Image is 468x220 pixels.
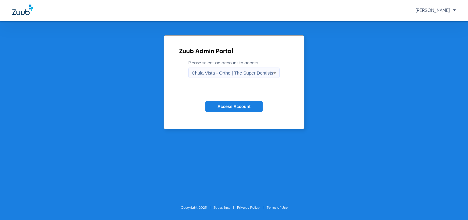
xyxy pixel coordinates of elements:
span: Access Account [218,104,250,109]
a: Terms of Use [267,206,288,210]
li: Copyright 2025 [181,205,214,211]
a: Privacy Policy [237,206,260,210]
label: Please select an account to access [188,60,280,78]
span: Chula Vista - Ortho | The Super Dentists [192,70,273,75]
img: Zuub Logo [12,5,33,15]
h2: Zuub Admin Portal [179,49,289,55]
button: Access Account [205,101,263,113]
li: Zuub, Inc. [214,205,237,211]
span: [PERSON_NAME] [416,8,456,13]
